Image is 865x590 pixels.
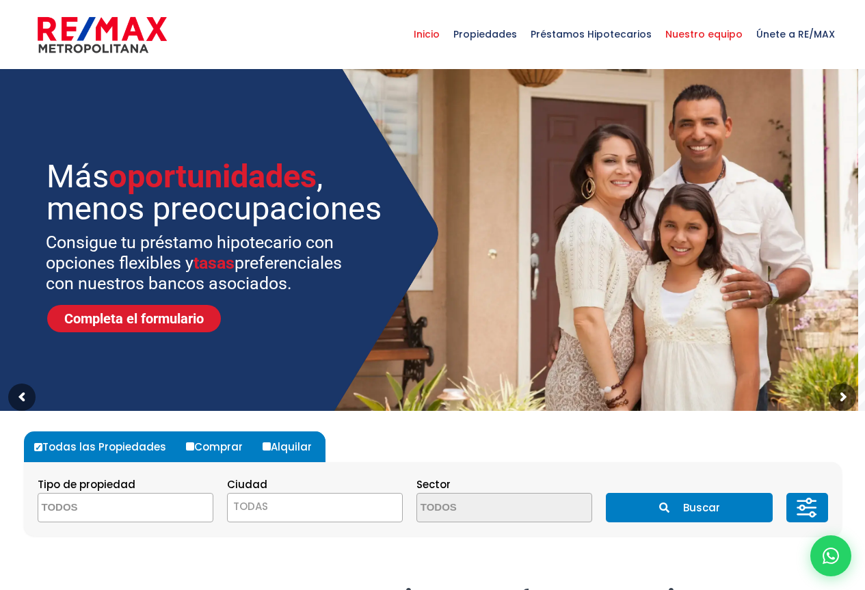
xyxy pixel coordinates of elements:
[38,494,171,523] textarea: Search
[407,14,447,55] span: Inicio
[417,494,550,523] textarea: Search
[31,431,180,462] label: Todas las Propiedades
[228,497,402,516] span: TODAS
[34,443,42,451] input: Todas las Propiedades
[183,431,256,462] label: Comprar
[447,14,524,55] span: Propiedades
[524,14,658,55] span: Préstamos Hipotecarios
[38,14,167,55] img: remax-metropolitana-logo
[109,157,317,195] span: oportunidades
[46,160,387,224] sr7-txt: Más , menos preocupaciones
[227,477,267,492] span: Ciudad
[259,431,325,462] label: Alquilar
[749,14,842,55] span: Únete a RE/MAX
[658,14,749,55] span: Nuestro equipo
[186,442,194,451] input: Comprar
[194,253,235,273] span: tasas
[46,232,360,294] sr7-txt: Consigue tu préstamo hipotecario con opciones flexibles y preferenciales con nuestros bancos asoc...
[233,499,268,513] span: TODAS
[263,442,271,451] input: Alquilar
[416,477,451,492] span: Sector
[47,305,221,332] a: Completa el formulario
[38,477,135,492] span: Tipo de propiedad
[227,493,403,522] span: TODAS
[606,493,773,522] button: Buscar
